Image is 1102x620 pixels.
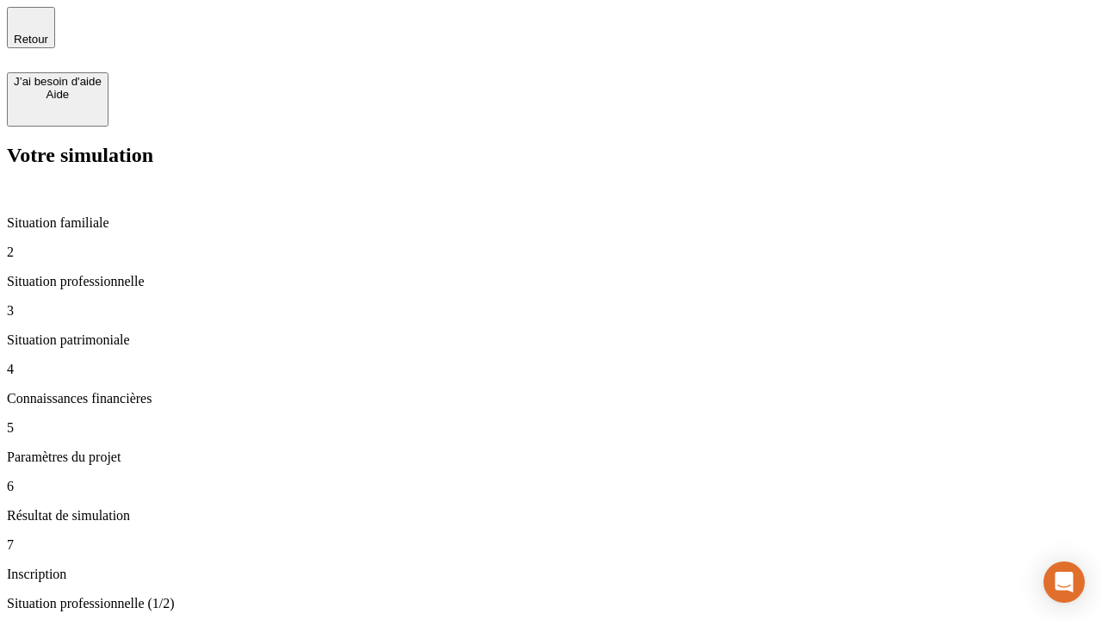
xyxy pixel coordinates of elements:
p: 3 [7,303,1095,319]
p: 6 [7,479,1095,494]
button: J’ai besoin d'aideAide [7,72,108,127]
p: 7 [7,537,1095,553]
div: Aide [14,88,102,101]
p: Connaissances financières [7,391,1095,406]
span: Retour [14,33,48,46]
p: Situation professionnelle (1/2) [7,596,1095,611]
p: Situation patrimoniale [7,332,1095,348]
div: J’ai besoin d'aide [14,75,102,88]
p: 2 [7,245,1095,260]
p: Inscription [7,567,1095,582]
div: Open Intercom Messenger [1043,561,1085,603]
p: 4 [7,362,1095,377]
p: Situation familiale [7,215,1095,231]
p: Paramètres du projet [7,449,1095,465]
p: Résultat de simulation [7,508,1095,524]
p: Situation professionnelle [7,274,1095,289]
h2: Votre simulation [7,144,1095,167]
p: 5 [7,420,1095,436]
button: Retour [7,7,55,48]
